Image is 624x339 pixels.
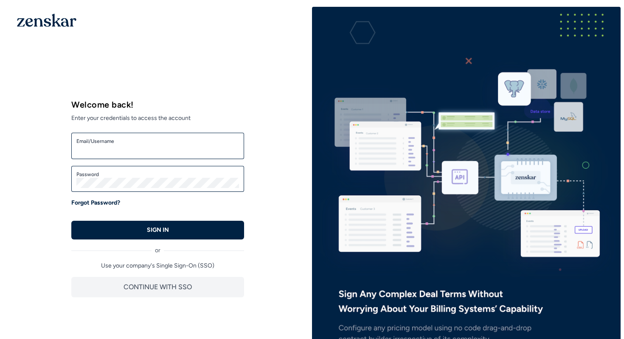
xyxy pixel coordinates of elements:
div: or [71,239,244,255]
label: Email/Username [76,138,239,145]
button: SIGN IN [71,221,244,239]
p: SIGN IN [147,226,169,234]
a: Forgot Password? [71,199,120,207]
label: Password [76,171,239,178]
p: Use your company's Single Sign-On (SSO) [71,262,244,270]
p: Enter your credentials to access the account [71,111,244,122]
button: CONTINUE WITH SSO [71,277,244,297]
p: Welcome back! [71,99,244,111]
img: 1OGAJ2xQqyY4LXKgY66KYq0eOWRCkrZdAb3gUhuVAqdWPZE9SRJmCz+oDMSn4zDLXe31Ii730ItAGKgCKgCCgCikA4Av8PJUP... [17,14,76,27]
